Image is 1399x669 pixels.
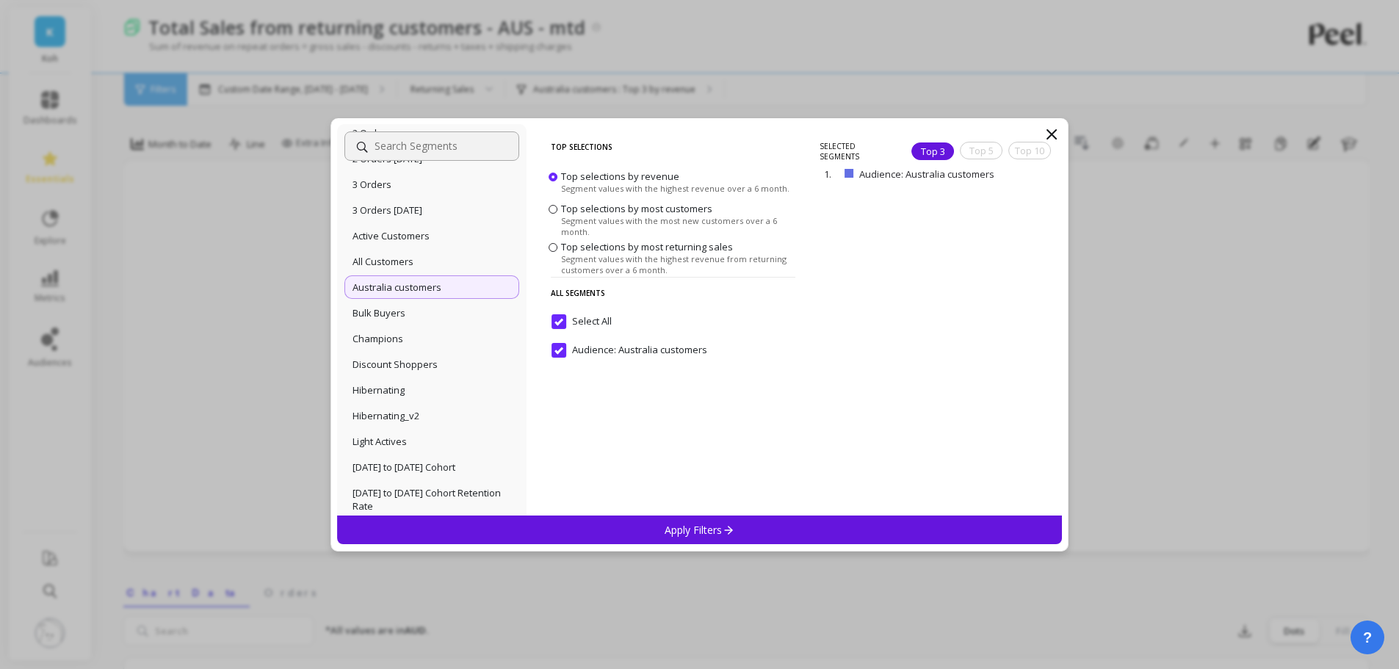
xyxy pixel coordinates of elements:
[353,383,405,397] p: Hibernating
[552,343,707,358] span: Audience: Australia customers
[353,358,438,371] p: Discount Shoppers
[353,460,455,474] p: [DATE] to [DATE] Cohort
[960,142,1002,159] div: Top 5
[353,306,405,319] p: Bulk Buyers
[561,182,789,193] span: Segment values with the highest revenue over a 6 month.
[552,314,612,329] span: Select All
[859,167,1024,181] p: Audience: Australia customers
[353,486,511,513] p: [DATE] to [DATE] Cohort Retention Rate
[551,277,795,308] p: All Segments
[911,142,954,160] div: Top 3
[353,229,430,242] p: Active Customers
[353,203,422,217] p: 3 Orders [DATE]
[561,253,798,275] span: Segment values with the highest revenue from returning customers over a 6 month.
[824,167,839,181] p: 1.
[561,215,798,237] span: Segment values with the most new customers over a 6 month.
[561,169,679,182] span: Top selections by revenue
[1008,142,1051,159] div: Top 10
[353,126,391,140] p: 2 Orders
[561,202,712,215] span: Top selections by most customers
[353,281,441,294] p: Australia customers
[353,332,403,345] p: Champions
[344,131,519,161] input: Search Segments
[561,240,733,253] span: Top selections by most returning sales
[665,523,734,537] p: Apply Filters
[1363,627,1372,648] span: ?
[1351,621,1384,654] button: ?
[353,178,391,191] p: 3 Orders
[353,409,419,422] p: Hibernating_v2
[353,435,407,448] p: Light Actives
[353,255,413,268] p: All Customers
[551,131,795,162] p: Top Selections
[820,141,894,162] p: SELECTED SEGMENTS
